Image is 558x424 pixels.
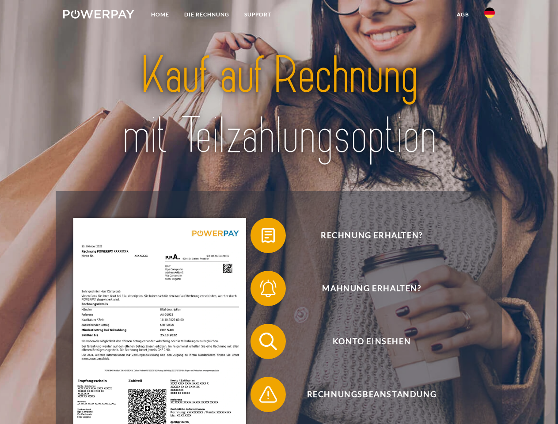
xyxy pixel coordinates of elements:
img: de [484,8,495,18]
a: SUPPORT [237,7,279,23]
span: Rechnungsbeanstandung [263,377,480,412]
img: qb_bell.svg [257,277,279,299]
a: DIE RECHNUNG [177,7,237,23]
button: Mahnung erhalten? [251,271,480,306]
button: Konto einsehen [251,324,480,359]
img: qb_bill.svg [257,224,279,246]
span: Mahnung erhalten? [263,271,480,306]
img: qb_search.svg [257,330,279,352]
a: agb [449,7,477,23]
img: logo-powerpay-white.svg [63,10,134,19]
img: qb_warning.svg [257,383,279,405]
iframe: Schaltfläche zum Öffnen des Messaging-Fensters [523,389,551,417]
button: Rechnung erhalten? [251,218,480,253]
span: Rechnung erhalten? [263,218,480,253]
a: Home [144,7,177,23]
span: Konto einsehen [263,324,480,359]
button: Rechnungsbeanstandung [251,377,480,412]
img: title-powerpay_de.svg [84,42,474,169]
